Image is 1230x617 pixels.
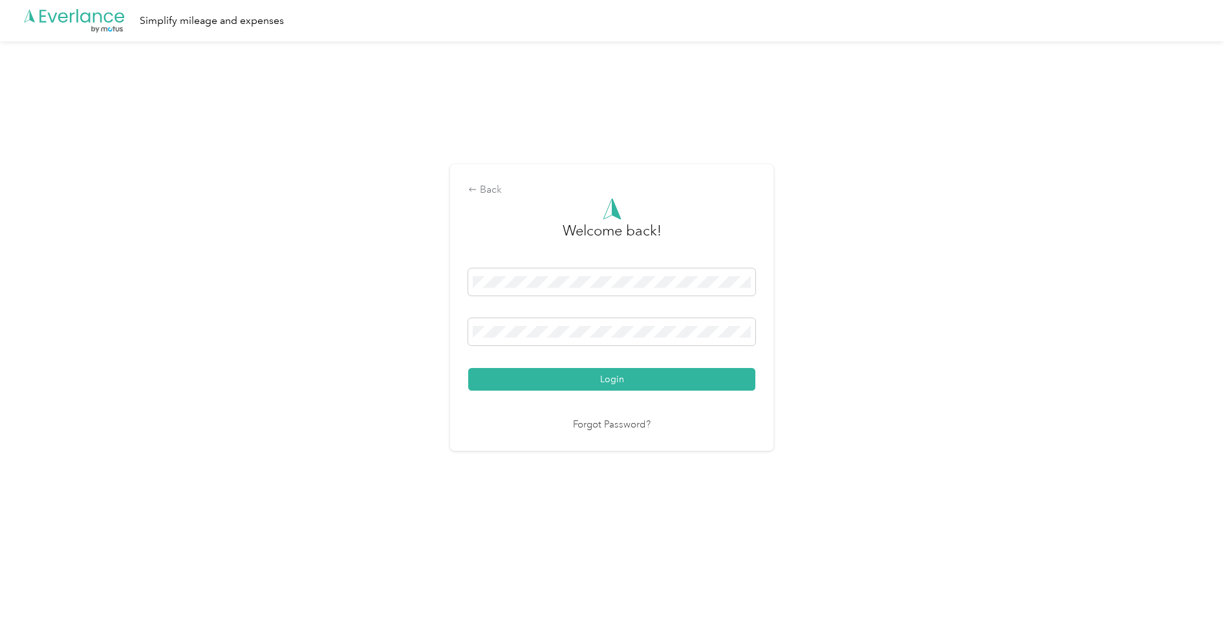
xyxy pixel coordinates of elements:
[140,13,284,29] div: Simplify mileage and expenses
[1158,545,1230,617] iframe: Everlance-gr Chat Button Frame
[573,418,651,433] a: Forgot Password?
[563,220,662,255] h3: greeting
[468,182,755,198] div: Back
[468,368,755,391] button: Login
